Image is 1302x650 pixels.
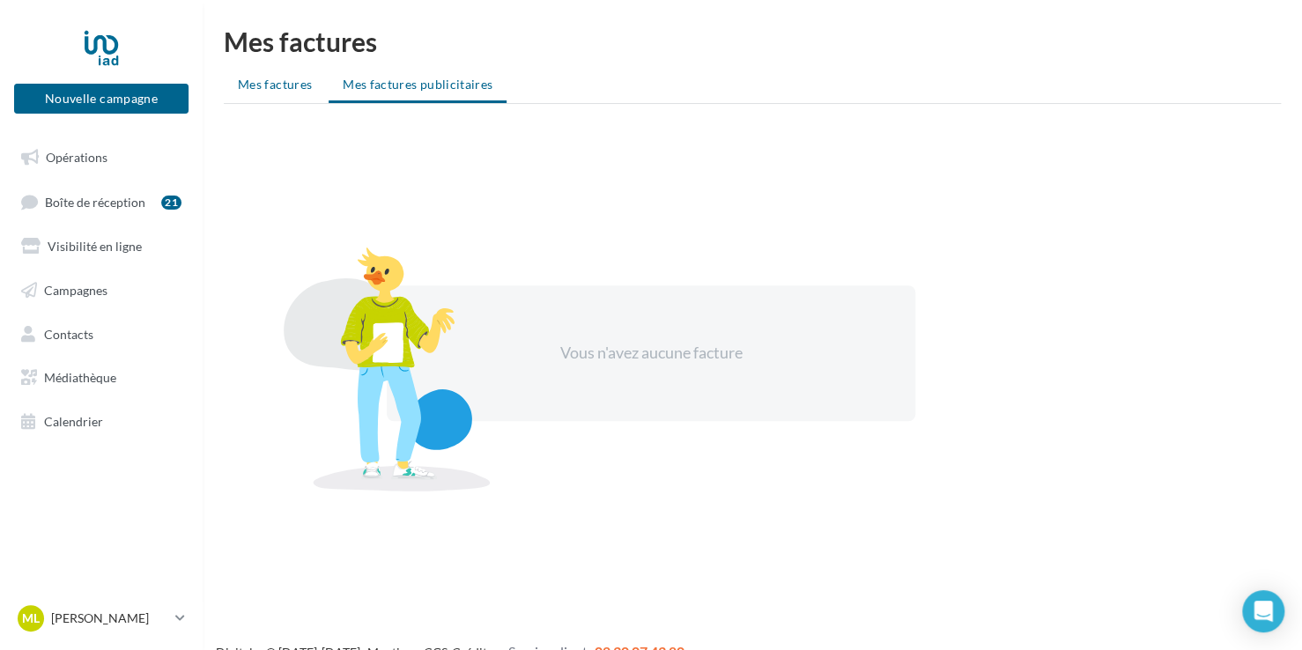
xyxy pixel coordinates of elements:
span: Visibilité en ligne [48,239,142,254]
a: Médiathèque [11,359,192,396]
span: Médiathèque [44,370,116,385]
a: Campagnes [11,272,192,309]
span: ML [22,609,40,627]
span: Campagnes [44,283,107,298]
a: Contacts [11,316,192,353]
div: Open Intercom Messenger [1242,590,1284,632]
span: Opérations [46,150,107,165]
span: Contacts [44,326,93,341]
span: Mes factures [238,77,312,92]
a: ML [PERSON_NAME] [14,602,189,635]
a: Opérations [11,139,192,176]
a: Boîte de réception21 [11,183,192,221]
div: 21 [161,196,181,210]
div: Vous n'avez aucune facture [499,342,803,365]
h1: Mes factures [224,28,1281,55]
a: Visibilité en ligne [11,228,192,265]
span: Boîte de réception [45,194,145,209]
span: Calendrier [44,414,103,429]
p: [PERSON_NAME] [51,609,168,627]
a: Calendrier [11,403,192,440]
button: Nouvelle campagne [14,84,189,114]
